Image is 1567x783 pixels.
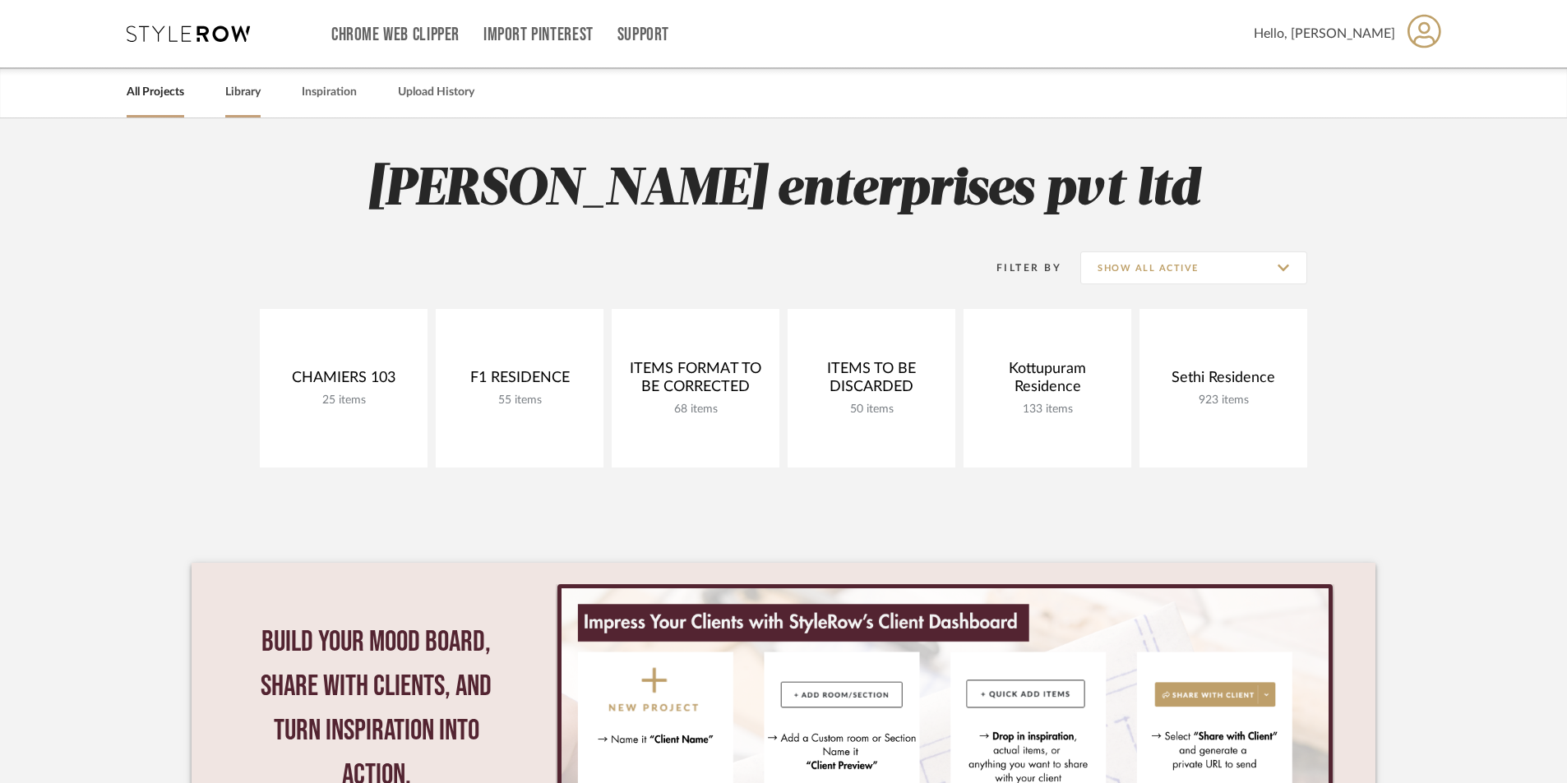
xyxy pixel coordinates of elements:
span: Hello, [PERSON_NAME] [1254,24,1395,44]
div: 25 items [273,394,414,408]
div: ITEMS TO BE DISCARDED [801,360,942,403]
div: Filter By [975,260,1061,276]
div: 68 items [625,403,766,417]
div: Sethi Residence [1153,369,1294,394]
a: Upload History [398,81,474,104]
div: 923 items [1153,394,1294,408]
div: F1 RESIDENCE [449,369,590,394]
a: Chrome Web Clipper [331,28,460,42]
div: 55 items [449,394,590,408]
a: All Projects [127,81,184,104]
div: 50 items [801,403,942,417]
div: 133 items [977,403,1118,417]
a: Import Pinterest [483,28,594,42]
a: Library [225,81,261,104]
div: Kottupuram Residence [977,360,1118,403]
a: Support [617,28,669,42]
div: CHAMIERS 103 [273,369,414,394]
h2: [PERSON_NAME] enterprises pvt ltd [192,159,1375,221]
div: ITEMS FORMAT TO BE CORRECTED [625,360,766,403]
a: Inspiration [302,81,357,104]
